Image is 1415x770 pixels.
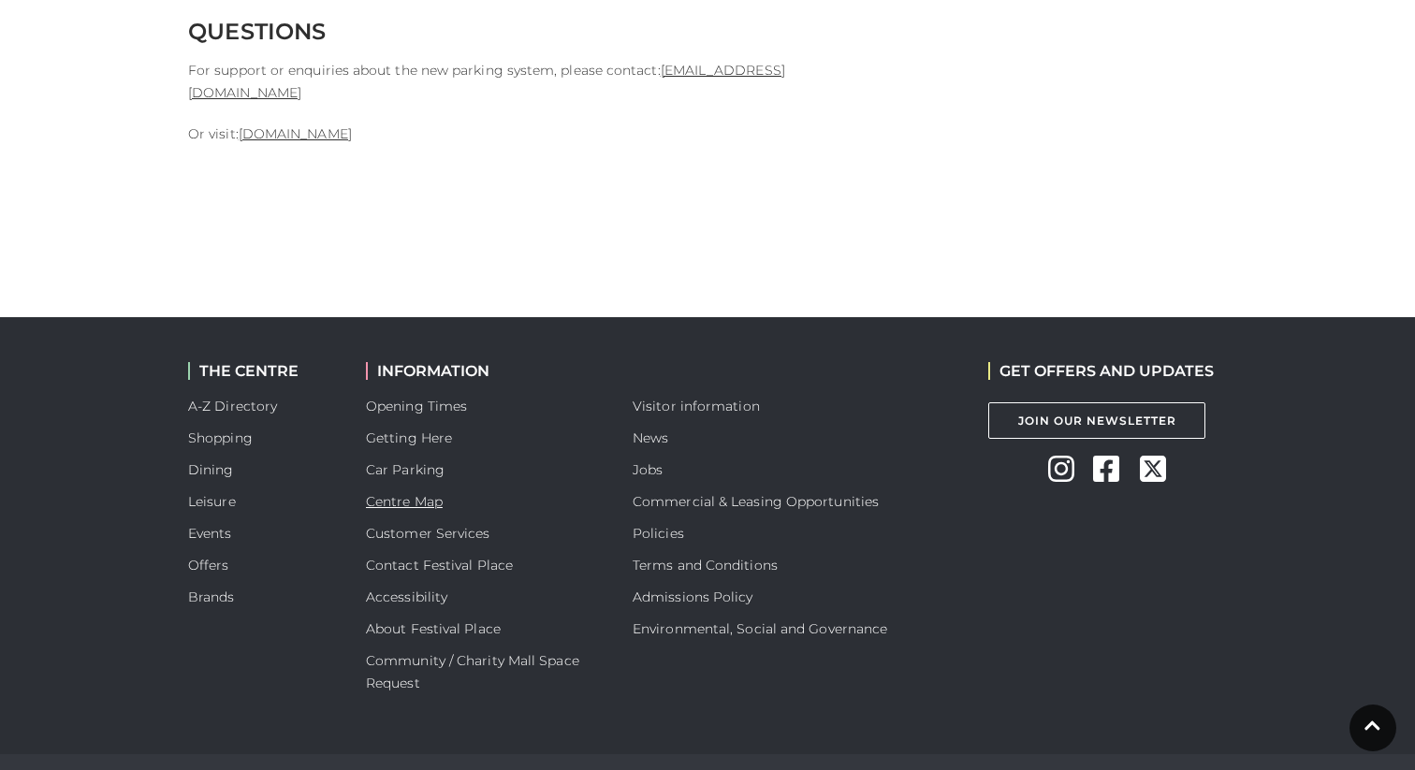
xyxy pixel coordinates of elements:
a: News [633,429,668,446]
a: Events [188,525,232,542]
a: Offers [188,557,229,574]
a: Jobs [633,461,663,478]
h2: GET OFFERS AND UPDATES [988,362,1214,380]
a: Centre Map [366,493,443,510]
a: Shopping [188,429,253,446]
a: Commercial & Leasing Opportunities [633,493,879,510]
a: About Festival Place [366,620,501,637]
a: Car Parking [366,461,445,478]
a: Dining [188,461,234,478]
a: Accessibility [366,588,447,605]
a: Join Our Newsletter [988,402,1205,439]
a: Getting Here [366,429,452,446]
h2: THE CENTRE [188,362,338,380]
a: [DOMAIN_NAME] [239,125,352,142]
a: Opening Times [366,398,467,414]
h2: QUESTIONS [188,18,871,45]
a: A-Z Directory [188,398,277,414]
a: Brands [188,588,235,605]
a: Admissions Policy [633,588,753,605]
a: Leisure [188,493,236,510]
a: Terms and Conditions [633,557,778,574]
a: Environmental, Social and Governance [633,620,887,637]
p: For support or enquiries about the new parking system, please contact: [188,59,871,104]
a: Community / Charity Mall Space Request [366,652,579,691]
a: Customer Services [366,525,490,542]
h2: INFORMATION [366,362,605,380]
a: Policies [633,525,684,542]
a: Contact Festival Place [366,557,513,574]
a: Visitor information [633,398,760,414]
p: Or visit: [188,123,871,145]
